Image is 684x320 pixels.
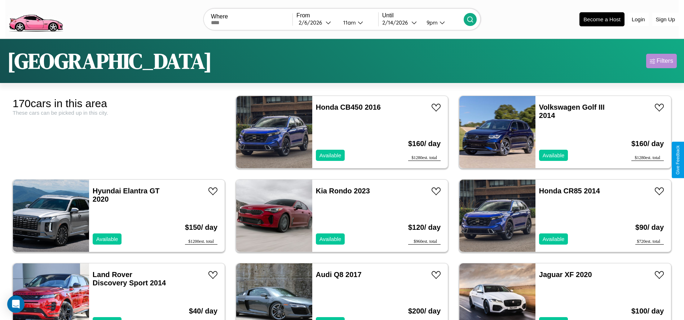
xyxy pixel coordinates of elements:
p: Available [543,150,565,160]
div: $ 720 est. total [635,239,664,245]
button: Sign Up [652,13,679,26]
div: 9pm [423,19,440,26]
button: Filters [646,54,677,68]
div: $ 1280 est. total [631,155,664,161]
div: Give Feedback [675,145,680,175]
button: 9pm [421,19,464,26]
button: Login [628,13,649,26]
h3: $ 150 / day [185,216,217,239]
a: Audi Q8 2017 [316,271,362,279]
div: These cars can be picked up in this city. [13,110,225,116]
p: Available [543,234,565,244]
a: Honda CR85 2014 [539,187,600,195]
div: 2 / 6 / 2026 [299,19,326,26]
button: 11am [337,19,378,26]
p: Available [319,150,341,160]
div: $ 960 est. total [408,239,441,245]
div: 2 / 14 / 2026 [382,19,411,26]
a: Volkswagen Golf III 2014 [539,103,605,119]
h3: $ 120 / day [408,216,441,239]
a: Kia Rondo 2023 [316,187,370,195]
button: Become a Host [579,12,625,26]
div: Filters [657,57,673,65]
a: Honda CB450 2016 [316,103,381,111]
div: $ 1280 est. total [408,155,441,161]
h3: $ 160 / day [408,132,441,155]
a: Land Rover Discovery Sport 2014 [93,271,166,287]
img: logo [5,4,66,34]
a: Hyundai Elantra GT 2020 [93,187,160,203]
h1: [GEOGRAPHIC_DATA] [7,46,212,76]
label: From [296,12,378,19]
p: Available [96,234,118,244]
button: 2/6/2026 [296,19,337,26]
p: Available [319,234,341,244]
a: Jaguar XF 2020 [539,271,592,279]
div: 170 cars in this area [13,97,225,110]
label: Until [382,12,464,19]
h3: $ 160 / day [631,132,664,155]
div: $ 1200 est. total [185,239,217,245]
div: Open Intercom Messenger [7,295,25,313]
label: Where [211,13,292,20]
h3: $ 90 / day [635,216,664,239]
div: 11am [340,19,358,26]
